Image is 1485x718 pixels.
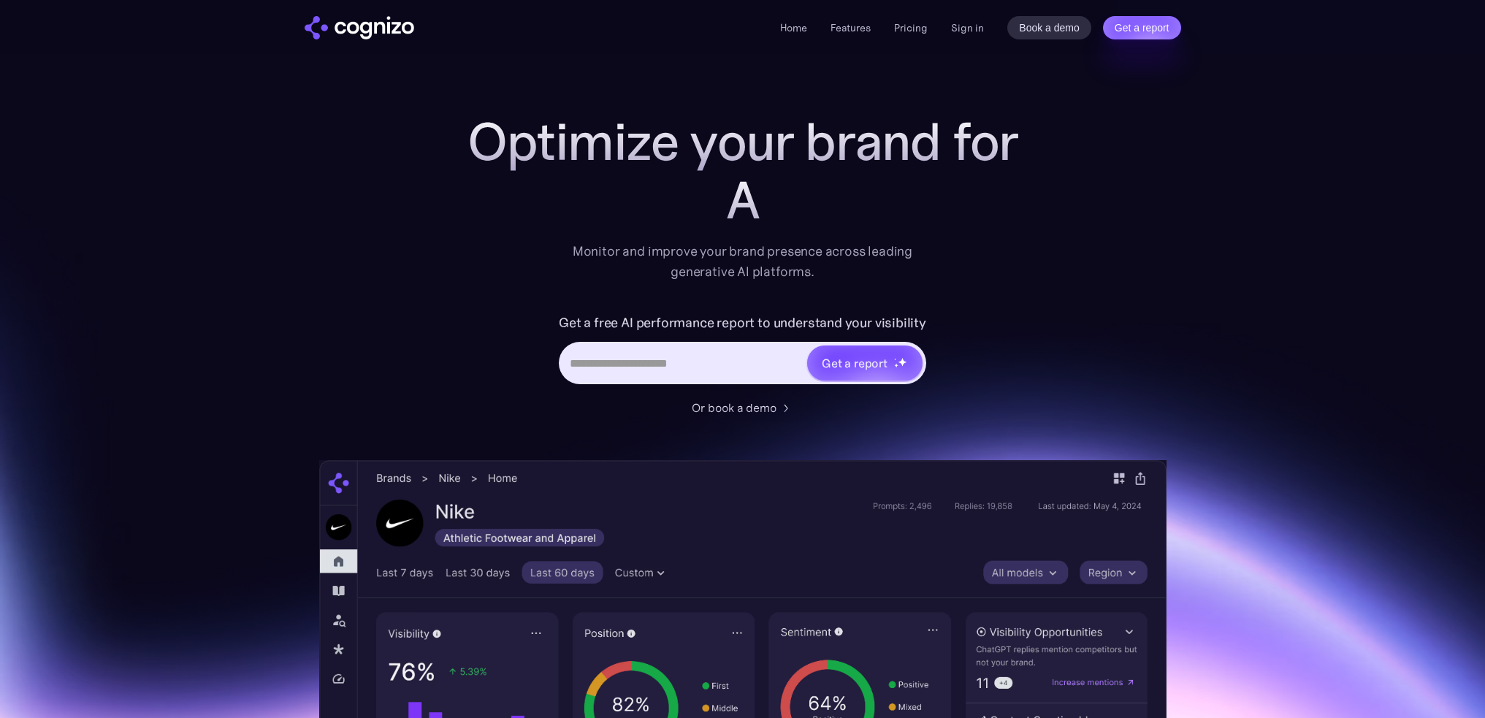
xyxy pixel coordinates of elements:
[951,19,984,37] a: Sign in
[831,21,871,34] a: Features
[559,311,926,392] form: Hero URL Input Form
[780,21,807,34] a: Home
[559,311,926,335] label: Get a free AI performance report to understand your visibility
[1103,16,1181,39] a: Get a report
[692,399,776,416] div: Or book a demo
[451,171,1035,229] div: A
[305,16,414,39] img: cognizo logo
[451,112,1035,171] h1: Optimize your brand for
[806,344,924,382] a: Get a reportstarstarstar
[822,354,887,372] div: Get a report
[305,16,414,39] a: home
[898,357,907,367] img: star
[1007,16,1091,39] a: Book a demo
[563,241,923,282] div: Monitor and improve your brand presence across leading generative AI platforms.
[894,21,928,34] a: Pricing
[894,363,899,368] img: star
[692,399,794,416] a: Or book a demo
[894,358,896,360] img: star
